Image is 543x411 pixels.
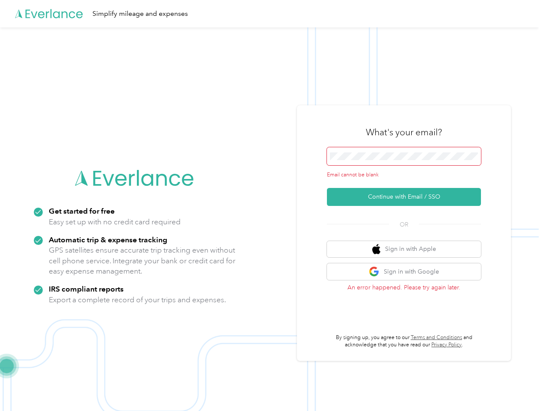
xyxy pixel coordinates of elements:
[366,126,442,138] h3: What's your email?
[92,9,188,19] div: Simplify mileage and expenses
[327,283,481,292] p: An error happened. Please try again later.
[411,334,462,341] a: Terms and Conditions
[327,241,481,258] button: apple logoSign in with Apple
[431,342,462,348] a: Privacy Policy
[389,220,419,229] span: OR
[49,245,236,277] p: GPS satellites ensure accurate trip tracking even without cell phone service. Integrate your bank...
[327,334,481,349] p: By signing up, you agree to our and acknowledge that you have read our .
[369,266,380,277] img: google logo
[372,244,381,255] img: apple logo
[327,188,481,206] button: Continue with Email / SSO
[327,171,481,179] div: Email cannot be blank
[49,235,167,244] strong: Automatic trip & expense tracking
[49,295,226,305] p: Export a complete record of your trips and expenses.
[49,206,115,215] strong: Get started for free
[327,263,481,280] button: google logoSign in with Google
[49,284,124,293] strong: IRS compliant reports
[49,217,181,227] p: Easy set up with no credit card required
